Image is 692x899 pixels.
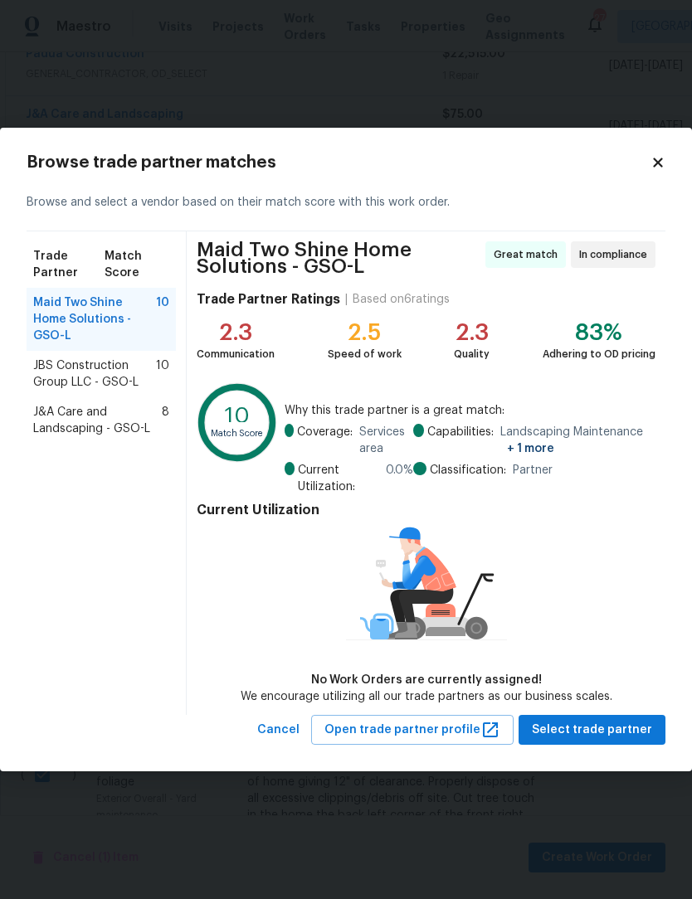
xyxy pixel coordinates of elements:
[241,688,612,705] div: We encourage utilizing all our trade partners as our business scales.
[241,672,612,688] div: No Work Orders are currently assigned!
[197,502,655,518] h4: Current Utilization
[105,248,169,281] span: Match Score
[340,291,353,308] div: |
[353,291,450,308] div: Based on 6 ratings
[156,294,169,344] span: 10
[33,294,156,344] span: Maid Two Shine Home Solutions - GSO-L
[211,429,264,438] text: Match Score
[33,404,162,437] span: J&A Care and Landscaping - GSO-L
[197,241,480,275] span: Maid Two Shine Home Solutions - GSO-L
[543,324,655,341] div: 83%
[500,424,655,457] span: Landscaping Maintenance
[543,346,655,362] div: Adhering to OD pricing
[225,404,250,426] text: 10
[156,357,169,391] span: 10
[33,357,156,391] span: JBS Construction Group LLC - GSO-L
[33,248,105,281] span: Trade Partner
[197,291,340,308] h4: Trade Partner Ratings
[519,715,665,746] button: Select trade partner
[297,424,353,457] span: Coverage:
[251,715,306,746] button: Cancel
[197,324,275,341] div: 2.3
[27,154,651,171] h2: Browse trade partner matches
[285,402,655,419] span: Why this trade partner is a great match:
[27,174,665,231] div: Browse and select a vendor based on their match score with this work order.
[197,346,275,362] div: Communication
[513,462,553,479] span: Partner
[257,720,300,741] span: Cancel
[162,404,169,437] span: 8
[324,720,500,741] span: Open trade partner profile
[579,246,654,263] span: In compliance
[494,246,564,263] span: Great match
[311,715,514,746] button: Open trade partner profile
[507,443,554,454] span: + 1 more
[454,324,490,341] div: 2.3
[328,324,402,341] div: 2.5
[386,462,413,495] span: 0.0 %
[359,424,413,457] span: Services area
[430,462,506,479] span: Classification:
[454,346,490,362] div: Quality
[328,346,402,362] div: Speed of work
[427,424,494,457] span: Capabilities:
[298,462,379,495] span: Current Utilization:
[532,720,652,741] span: Select trade partner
